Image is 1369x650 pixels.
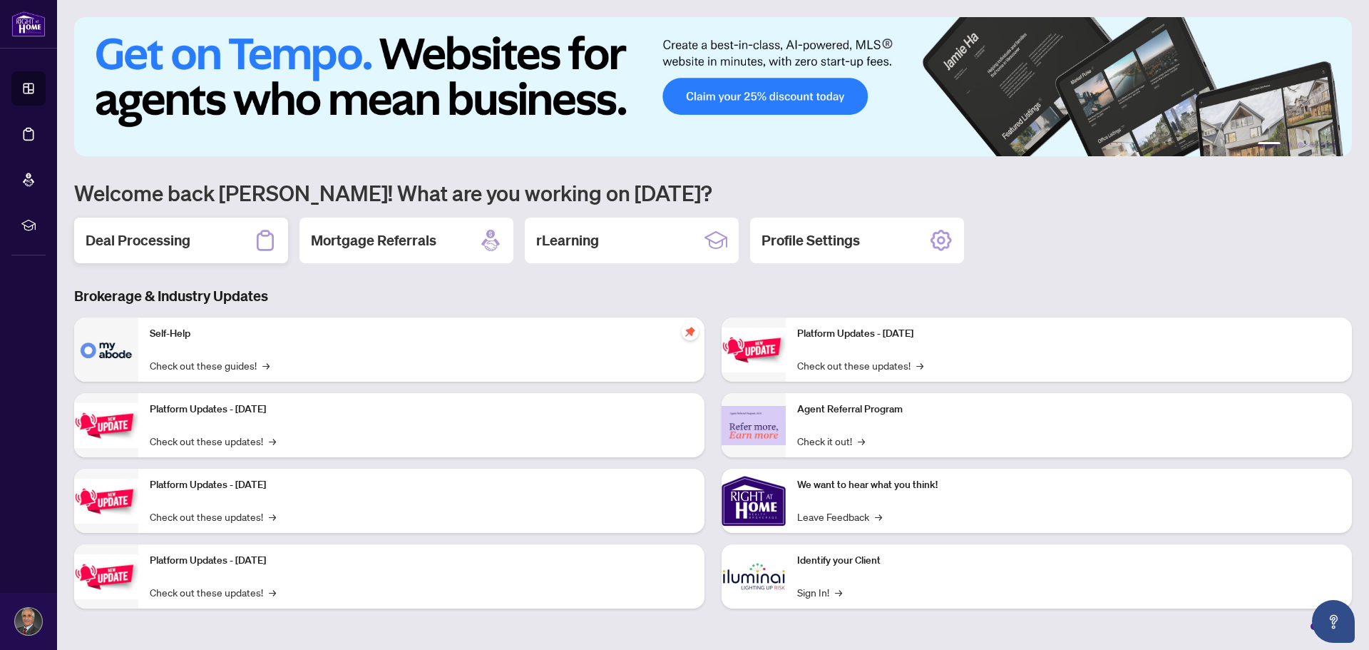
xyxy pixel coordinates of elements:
[682,323,699,340] span: pushpin
[762,230,860,250] h2: Profile Settings
[1309,142,1315,148] button: 4
[858,433,865,449] span: →
[797,326,1340,342] p: Platform Updates - [DATE]
[150,477,693,493] p: Platform Updates - [DATE]
[74,479,138,524] img: Platform Updates - July 21, 2025
[74,17,1352,156] img: Slide 0
[1332,142,1338,148] button: 6
[74,318,138,382] img: Self-Help
[74,286,1352,306] h3: Brokerage & Industry Updates
[11,11,46,37] img: logo
[797,509,882,524] a: Leave Feedback→
[797,357,923,373] a: Check out these updates!→
[15,608,42,635] img: Profile Icon
[269,584,276,600] span: →
[1312,600,1355,643] button: Open asap
[262,357,270,373] span: →
[875,509,882,524] span: →
[150,509,276,524] a: Check out these updates!→
[797,433,865,449] a: Check it out!→
[1258,142,1281,148] button: 1
[1298,142,1303,148] button: 3
[74,403,138,448] img: Platform Updates - September 16, 2025
[150,433,276,449] a: Check out these updates!→
[797,402,1340,417] p: Agent Referral Program
[797,584,842,600] a: Sign In!→
[1321,142,1326,148] button: 5
[74,179,1352,206] h1: Welcome back [PERSON_NAME]! What are you working on [DATE]?
[835,584,842,600] span: →
[150,402,693,417] p: Platform Updates - [DATE]
[916,357,923,373] span: →
[311,230,436,250] h2: Mortgage Referrals
[150,553,693,569] p: Platform Updates - [DATE]
[269,433,276,449] span: →
[269,509,276,524] span: →
[74,554,138,599] img: Platform Updates - July 8, 2025
[1286,142,1292,148] button: 2
[797,553,1340,569] p: Identify your Client
[150,326,693,342] p: Self-Help
[86,230,190,250] h2: Deal Processing
[536,230,599,250] h2: rLearning
[722,327,786,372] img: Platform Updates - June 23, 2025
[797,477,1340,493] p: We want to hear what you think!
[150,357,270,373] a: Check out these guides!→
[722,406,786,445] img: Agent Referral Program
[722,469,786,533] img: We want to hear what you think!
[722,544,786,609] img: Identify your Client
[150,584,276,600] a: Check out these updates!→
